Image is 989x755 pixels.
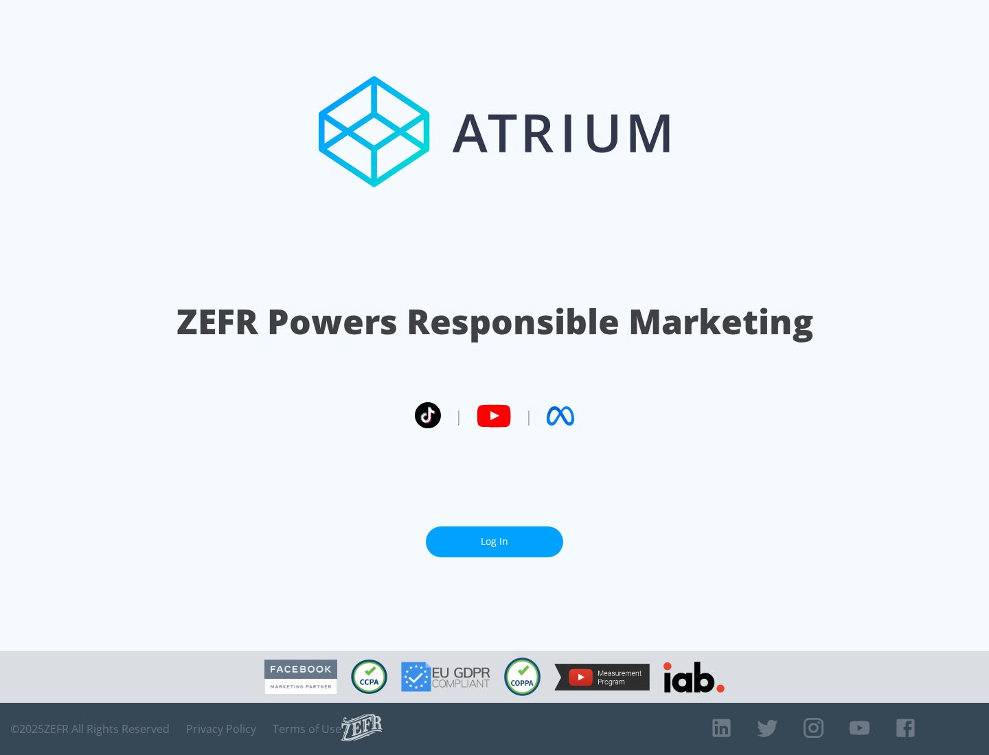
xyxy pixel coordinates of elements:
span: | [525,406,533,426]
img: IAB [663,662,725,693]
span: © 2025 ZEFR All Rights Reserved [10,722,170,736]
a: Privacy Policy [186,722,256,736]
a: Log In [426,526,563,557]
img: YouTube Measurement Program [554,664,650,690]
h1: ZEFR Powers Responsible Marketing [177,298,813,345]
img: CCPA Compliant [351,660,387,694]
a: Terms of Use [273,722,341,736]
span: | [455,406,463,426]
img: GDPR Compliant [401,662,490,692]
img: COPPA Compliant [504,658,541,696]
img: Facebook Marketing Partner [264,660,337,695]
